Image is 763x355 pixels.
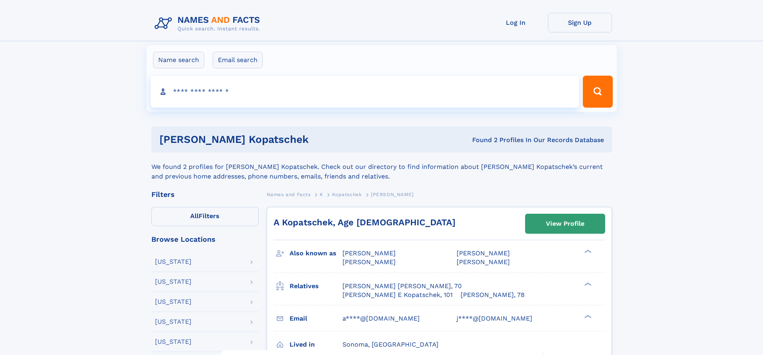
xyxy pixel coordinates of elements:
[525,214,605,233] a: View Profile
[290,338,342,351] h3: Lived in
[290,312,342,325] h3: Email
[342,258,396,266] span: [PERSON_NAME]
[290,279,342,293] h3: Relatives
[151,207,259,226] label: Filters
[155,279,191,285] div: [US_STATE]
[371,192,414,197] span: [PERSON_NAME]
[457,258,510,266] span: [PERSON_NAME]
[151,152,612,181] div: We found 2 profiles for [PERSON_NAME] Kopatschek. Check out our directory to find information abo...
[290,247,342,260] h3: Also known as
[342,291,453,299] a: [PERSON_NAME] E Kopatschek, 101
[582,314,592,319] div: ❯
[159,134,391,144] h1: [PERSON_NAME] Kopatschek
[457,249,510,257] span: [PERSON_NAME]
[267,189,311,199] a: Names and Facts
[342,341,439,348] span: Sonoma, [GEOGRAPHIC_DATA]
[190,212,199,220] span: All
[151,191,259,198] div: Filters
[461,291,525,299] a: [PERSON_NAME], 78
[155,319,191,325] div: [US_STATE]
[332,192,362,197] span: Kopatschek
[213,52,263,68] label: Email search
[332,189,362,199] a: Kopatschek
[153,52,204,68] label: Name search
[342,282,462,291] a: [PERSON_NAME] [PERSON_NAME], 70
[155,339,191,345] div: [US_STATE]
[151,13,267,34] img: Logo Names and Facts
[548,13,612,32] a: Sign Up
[391,136,604,144] div: Found 2 Profiles In Our Records Database
[582,249,592,254] div: ❯
[155,299,191,305] div: [US_STATE]
[342,249,396,257] span: [PERSON_NAME]
[155,259,191,265] div: [US_STATE]
[583,76,612,108] button: Search Button
[582,281,592,287] div: ❯
[151,236,259,243] div: Browse Locations
[320,189,323,199] a: K
[320,192,323,197] span: K
[274,217,455,227] a: A Kopatschek, Age [DEMOGRAPHIC_DATA]
[546,215,584,233] div: View Profile
[151,76,580,108] input: search input
[484,13,548,32] a: Log In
